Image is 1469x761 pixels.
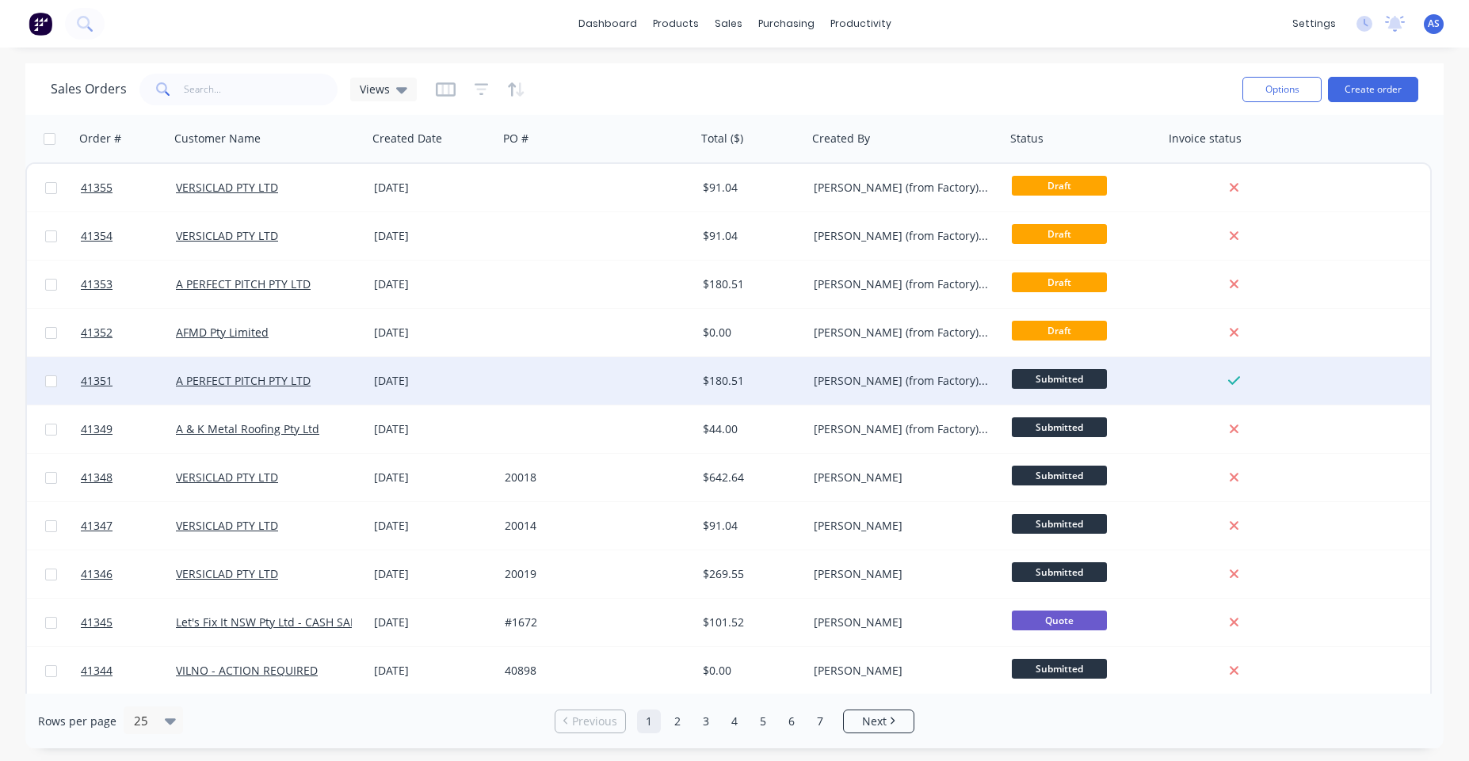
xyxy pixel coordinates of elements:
div: 20019 [505,566,681,582]
a: Page 3 [694,710,718,733]
div: [DATE] [374,470,492,485]
span: AS [1428,17,1440,31]
a: 41348 [81,454,176,501]
div: [PERSON_NAME] (from Factory) [GEOGRAPHIC_DATA] [814,228,990,244]
div: [PERSON_NAME] [814,615,990,630]
a: 41345 [81,599,176,646]
div: [DATE] [374,566,492,582]
div: [DATE] [374,325,492,341]
input: Search... [184,74,338,105]
span: Draft [1012,321,1107,341]
div: PO # [503,131,528,146]
a: 41349 [81,405,176,453]
a: 41353 [81,261,176,308]
div: 40898 [505,663,681,679]
span: Draft [1012,224,1107,244]
span: 41346 [81,566,113,582]
div: $642.64 [703,470,796,485]
span: Views [360,81,390,97]
div: $180.51 [703,373,796,389]
a: dashboard [570,12,645,36]
div: $0.00 [703,325,796,341]
a: VERSICLAD PTY LTD [176,470,278,485]
ul: Pagination [548,710,921,733]
div: $91.04 [703,518,796,534]
div: #1672 [505,615,681,630]
span: 41354 [81,228,113,244]
div: [PERSON_NAME] (from Factory) [GEOGRAPHIC_DATA] [814,373,990,389]
a: AFMD Pty Limited [176,325,269,340]
a: VERSICLAD PTY LTD [176,180,278,195]
div: [PERSON_NAME] [814,663,990,679]
div: Created By [812,131,870,146]
span: Submitted [1012,514,1107,534]
span: Submitted [1012,562,1107,582]
div: Created Date [372,131,442,146]
div: 20014 [505,518,681,534]
span: 41347 [81,518,113,534]
a: 41344 [81,647,176,694]
a: VERSICLAD PTY LTD [176,566,278,581]
span: Rows per page [38,713,116,729]
div: $269.55 [703,566,796,582]
span: 41344 [81,663,113,679]
div: sales [707,12,750,36]
div: settings [1284,12,1344,36]
div: $0.00 [703,663,796,679]
span: Submitted [1012,369,1107,389]
div: purchasing [750,12,822,36]
div: [PERSON_NAME] [814,470,990,485]
div: [PERSON_NAME] (from Factory) [GEOGRAPHIC_DATA] [814,180,990,196]
a: Page 6 [780,710,803,733]
div: Customer Name [174,131,261,146]
span: 41352 [81,325,113,341]
span: 41345 [81,615,113,630]
div: [DATE] [374,421,492,437]
a: A PERFECT PITCH PTY LTD [176,276,311,291]
div: [DATE] [374,228,492,244]
a: Let's Fix It NSW Pty Ltd - CASH SALE [176,615,362,630]
div: products [645,12,707,36]
div: $91.04 [703,228,796,244]
div: $44.00 [703,421,796,437]
button: Create order [1328,77,1418,102]
div: $101.52 [703,615,796,630]
a: A & K Metal Roofing Pty Ltd [176,421,319,436]
span: Previous [572,713,617,729]
span: 41351 [81,373,113,389]
a: Next page [844,713,914,729]
div: [PERSON_NAME] (from Factory) [GEOGRAPHIC_DATA] [814,276,990,292]
a: 41351 [81,357,176,405]
div: 20018 [505,470,681,485]
div: Total ($) [701,131,743,146]
div: [PERSON_NAME] [814,518,990,534]
a: Page 1 is your current page [637,710,661,733]
div: [DATE] [374,663,492,679]
a: Page 5 [751,710,775,733]
button: Options [1242,77,1322,102]
h1: Sales Orders [51,82,127,97]
span: Draft [1012,272,1107,292]
div: Status [1010,131,1044,146]
a: VERSICLAD PTY LTD [176,518,278,533]
div: Invoice status [1169,131,1242,146]
div: [DATE] [374,615,492,630]
div: [DATE] [374,180,492,196]
a: VERSICLAD PTY LTD [176,228,278,243]
span: Submitted [1012,466,1107,485]
a: 41355 [81,164,176,211]
a: Previous page [555,713,625,729]
span: Submitted [1012,659,1107,679]
div: Order # [79,131,121,146]
div: [PERSON_NAME] (from Factory) [GEOGRAPHIC_DATA] [814,421,990,437]
a: Page 4 [723,710,746,733]
div: $180.51 [703,276,796,292]
div: [PERSON_NAME] [814,566,990,582]
a: Page 2 [666,710,689,733]
span: Quote [1012,611,1107,630]
span: 41348 [81,470,113,485]
a: 41352 [81,309,176,356]
a: Page 7 [808,710,832,733]
a: 41346 [81,550,176,598]
span: 41353 [81,276,113,292]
